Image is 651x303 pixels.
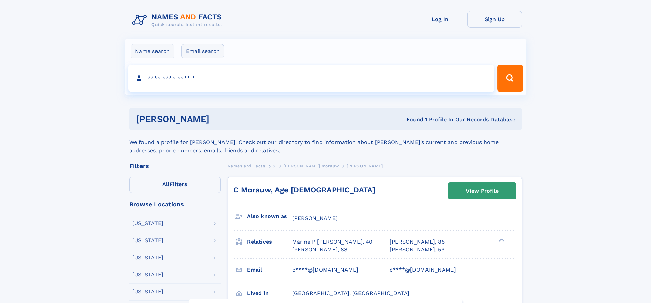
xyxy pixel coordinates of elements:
[181,44,224,58] label: Email search
[283,162,339,170] a: [PERSON_NAME] morauw
[247,210,292,222] h3: Also known as
[129,163,221,169] div: Filters
[233,185,375,194] a: C Morauw, Age [DEMOGRAPHIC_DATA]
[247,236,292,248] h3: Relatives
[132,238,163,243] div: [US_STATE]
[292,215,338,221] span: [PERSON_NAME]
[413,11,467,28] a: Log In
[247,288,292,299] h3: Lived in
[292,238,372,246] a: Marine P [PERSON_NAME], 40
[162,181,169,188] span: All
[132,255,163,260] div: [US_STATE]
[228,162,265,170] a: Names and Facts
[128,65,494,92] input: search input
[129,177,221,193] label: Filters
[132,221,163,226] div: [US_STATE]
[136,115,308,123] h1: [PERSON_NAME]
[292,246,347,253] a: [PERSON_NAME], 83
[129,201,221,207] div: Browse Locations
[132,272,163,277] div: [US_STATE]
[467,11,522,28] a: Sign Up
[497,65,523,92] button: Search Button
[448,183,516,199] a: View Profile
[308,116,515,123] div: Found 1 Profile In Our Records Database
[131,44,174,58] label: Name search
[247,264,292,276] h3: Email
[273,162,276,170] a: S
[129,11,228,29] img: Logo Names and Facts
[292,290,409,297] span: [GEOGRAPHIC_DATA], [GEOGRAPHIC_DATA]
[273,164,276,168] span: S
[347,164,383,168] span: [PERSON_NAME]
[390,238,445,246] a: [PERSON_NAME], 85
[497,238,505,243] div: ❯
[390,246,445,253] a: [PERSON_NAME], 59
[283,164,339,168] span: [PERSON_NAME] morauw
[132,289,163,294] div: [US_STATE]
[466,183,499,199] div: View Profile
[129,130,522,155] div: We found a profile for [PERSON_NAME]. Check out our directory to find information about [PERSON_N...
